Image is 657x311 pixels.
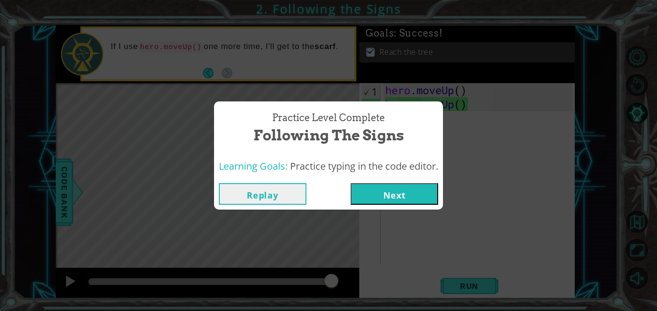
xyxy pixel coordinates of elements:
span: Learning Goals: [219,160,288,173]
button: Next [351,183,438,205]
span: Practice Level Complete [272,111,385,125]
span: Following the Signs [253,125,404,146]
span: Practice typing in the code editor. [290,160,438,173]
button: Replay [219,183,306,205]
